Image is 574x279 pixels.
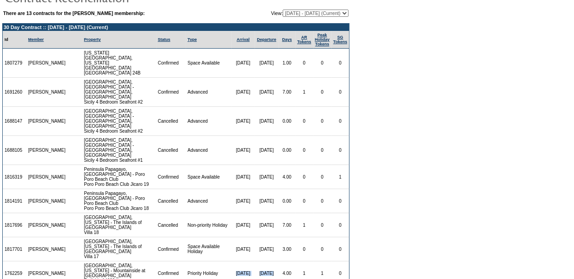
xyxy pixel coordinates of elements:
[186,49,231,78] td: Space Available
[279,107,295,136] td: 0.00
[313,78,332,107] td: 0
[295,107,313,136] td: 0
[156,49,186,78] td: Confirmed
[255,189,279,213] td: [DATE]
[231,78,254,107] td: [DATE]
[186,107,231,136] td: Advanced
[156,213,186,237] td: Cancelled
[82,165,156,189] td: Peninsula Papagayo, [GEOGRAPHIC_DATA] - Poro Poro Beach Club Poro Poro Beach Club Jicaro 19
[295,189,313,213] td: 0
[231,237,254,261] td: [DATE]
[3,189,26,213] td: 1814191
[295,78,313,107] td: 1
[279,213,295,237] td: 7.00
[82,189,156,213] td: Peninsula Papagayo, [GEOGRAPHIC_DATA] - Poro Poro Beach Club Poro Poro Beach Club Jicaro 18
[313,213,332,237] td: 0
[186,165,231,189] td: Space Available
[156,78,186,107] td: Confirmed
[3,31,26,49] td: Id
[231,189,254,213] td: [DATE]
[82,237,156,261] td: [GEOGRAPHIC_DATA], [US_STATE] - The Islands of [GEOGRAPHIC_DATA] Villa 17
[26,165,68,189] td: [PERSON_NAME]
[82,136,156,165] td: [GEOGRAPHIC_DATA], [GEOGRAPHIC_DATA] - [GEOGRAPHIC_DATA], [GEOGRAPHIC_DATA] Sicily 4 Bedroom Seaf...
[3,213,26,237] td: 1817696
[255,107,279,136] td: [DATE]
[331,136,349,165] td: 0
[295,136,313,165] td: 0
[3,10,145,16] b: There are 13 contracts for the [PERSON_NAME] membership:
[255,136,279,165] td: [DATE]
[331,189,349,213] td: 0
[3,107,26,136] td: 1688147
[333,35,347,44] a: SGTokens
[331,78,349,107] td: 0
[257,37,276,42] a: Departure
[226,10,348,17] td: View:
[186,78,231,107] td: Advanced
[255,78,279,107] td: [DATE]
[279,78,295,107] td: 7.00
[279,189,295,213] td: 0.00
[187,37,196,42] a: Type
[295,237,313,261] td: 0
[231,165,254,189] td: [DATE]
[236,37,250,42] a: Arrival
[231,49,254,78] td: [DATE]
[331,49,349,78] td: 0
[186,189,231,213] td: Advanced
[158,37,171,42] a: Status
[186,237,231,261] td: Space Available Holiday
[186,136,231,165] td: Advanced
[255,49,279,78] td: [DATE]
[313,189,332,213] td: 0
[331,165,349,189] td: 1
[297,35,311,44] a: ARTokens
[26,237,68,261] td: [PERSON_NAME]
[26,189,68,213] td: [PERSON_NAME]
[82,107,156,136] td: [GEOGRAPHIC_DATA], [GEOGRAPHIC_DATA] - [GEOGRAPHIC_DATA], [GEOGRAPHIC_DATA] Sicily 4 Bedroom Seaf...
[82,213,156,237] td: [GEOGRAPHIC_DATA], [US_STATE] - The Islands of [GEOGRAPHIC_DATA] Villa 18
[313,237,332,261] td: 0
[26,78,68,107] td: [PERSON_NAME]
[3,165,26,189] td: 1816319
[231,136,254,165] td: [DATE]
[156,165,186,189] td: Confirmed
[82,78,156,107] td: [GEOGRAPHIC_DATA], [GEOGRAPHIC_DATA] - [GEOGRAPHIC_DATA], [GEOGRAPHIC_DATA] Sicily 4 Bedroom Seaf...
[313,165,332,189] td: 0
[26,49,68,78] td: [PERSON_NAME]
[82,49,156,78] td: [US_STATE][GEOGRAPHIC_DATA], [US_STATE][GEOGRAPHIC_DATA] [GEOGRAPHIC_DATA] 24B
[331,213,349,237] td: 0
[279,49,295,78] td: 1.00
[255,165,279,189] td: [DATE]
[3,136,26,165] td: 1688105
[331,107,349,136] td: 0
[279,165,295,189] td: 4.00
[331,237,349,261] td: 0
[313,49,332,78] td: 0
[279,237,295,261] td: 3.00
[255,237,279,261] td: [DATE]
[231,213,254,237] td: [DATE]
[3,49,26,78] td: 1807279
[156,107,186,136] td: Cancelled
[313,107,332,136] td: 0
[231,107,254,136] td: [DATE]
[255,213,279,237] td: [DATE]
[295,213,313,237] td: 1
[28,37,44,42] a: Member
[156,136,186,165] td: Cancelled
[3,24,349,31] td: 30 Day Contract :: [DATE] - [DATE] (Current)
[3,237,26,261] td: 1817701
[282,37,292,42] a: Days
[84,37,101,42] a: Property
[26,107,68,136] td: [PERSON_NAME]
[3,78,26,107] td: 1691260
[26,136,68,165] td: [PERSON_NAME]
[295,49,313,78] td: 0
[156,189,186,213] td: Cancelled
[156,237,186,261] td: Confirmed
[313,136,332,165] td: 0
[26,213,68,237] td: [PERSON_NAME]
[315,33,330,46] a: Peak HolidayTokens
[186,213,231,237] td: Non-priority Holiday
